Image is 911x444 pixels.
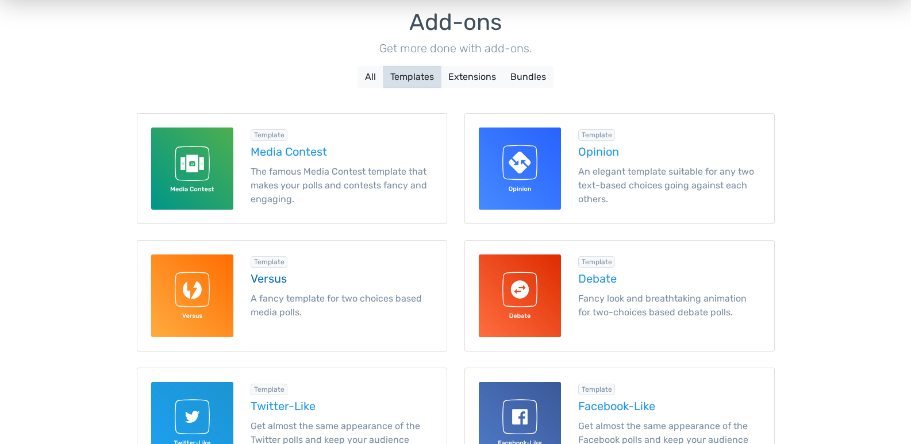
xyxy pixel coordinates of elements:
img: Opinion for TotalPoll [479,128,561,210]
a: Versus for TotalPoll Template Versus A fancy template for two choices based media polls. [137,240,447,351]
a: Media Contest for TotalPoll Template Media Contest The famous Media Contest template that makes y... [137,113,447,224]
button: Templates [383,66,441,88]
div: Template [251,129,288,141]
h1: Add-ons [137,10,775,35]
a: Debate for TotalPoll Template Debate Fancy look and breathtaking animation for two-choices based ... [464,240,775,351]
h5: Media Contest template for TotalPoll [251,145,433,158]
p: A fancy template for two choices based media polls. [251,292,433,319]
p: An elegant template suitable for any two text-based choices going against each others. [578,165,760,206]
div: Template [251,384,288,395]
h5: Versus template for TotalPoll [251,272,433,285]
div: Template [251,256,288,268]
img: Media Contest for TotalPoll [151,128,233,210]
button: Extensions [441,66,503,88]
div: Template [578,129,616,141]
h5: Opinion template for TotalPoll [578,145,760,158]
button: All [358,66,383,88]
h5: Facebook-Like template for TotalPoll [578,400,760,412]
div: Template [578,384,616,395]
p: Fancy look and breathtaking animation for two-choices based debate polls. [578,292,760,319]
img: Debate for TotalPoll [479,254,561,337]
h5: Twitter-Like template for TotalPoll [251,400,433,412]
button: Bundles [503,66,553,88]
a: Opinion for TotalPoll Template Opinion An elegant template suitable for any two text-based choice... [464,113,775,224]
p: The famous Media Contest template that makes your polls and contests fancy and engaging. [251,165,433,206]
div: Template [578,256,616,268]
p: Get more done with add-ons. [137,40,775,57]
h5: Debate template for TotalPoll [578,272,760,285]
img: Versus for TotalPoll [151,254,233,337]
